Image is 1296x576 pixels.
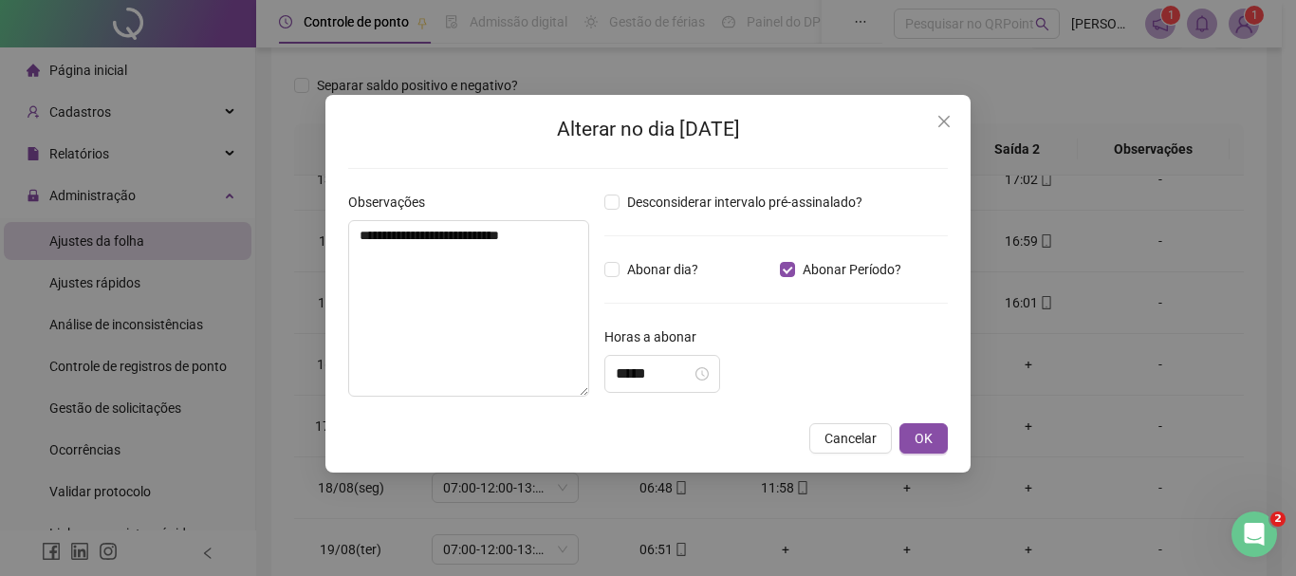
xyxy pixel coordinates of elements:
[915,428,933,449] span: OK
[620,259,706,280] span: Abonar dia?
[936,114,952,129] span: close
[348,114,948,145] h2: Alterar no dia [DATE]
[809,423,892,454] button: Cancelar
[620,192,870,213] span: Desconsiderar intervalo pré-assinalado?
[899,423,948,454] button: OK
[929,106,959,137] button: Close
[1270,511,1286,527] span: 2
[795,259,909,280] span: Abonar Período?
[348,192,437,213] label: Observações
[604,326,709,347] label: Horas a abonar
[1231,511,1277,557] iframe: Intercom live chat
[824,428,877,449] span: Cancelar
